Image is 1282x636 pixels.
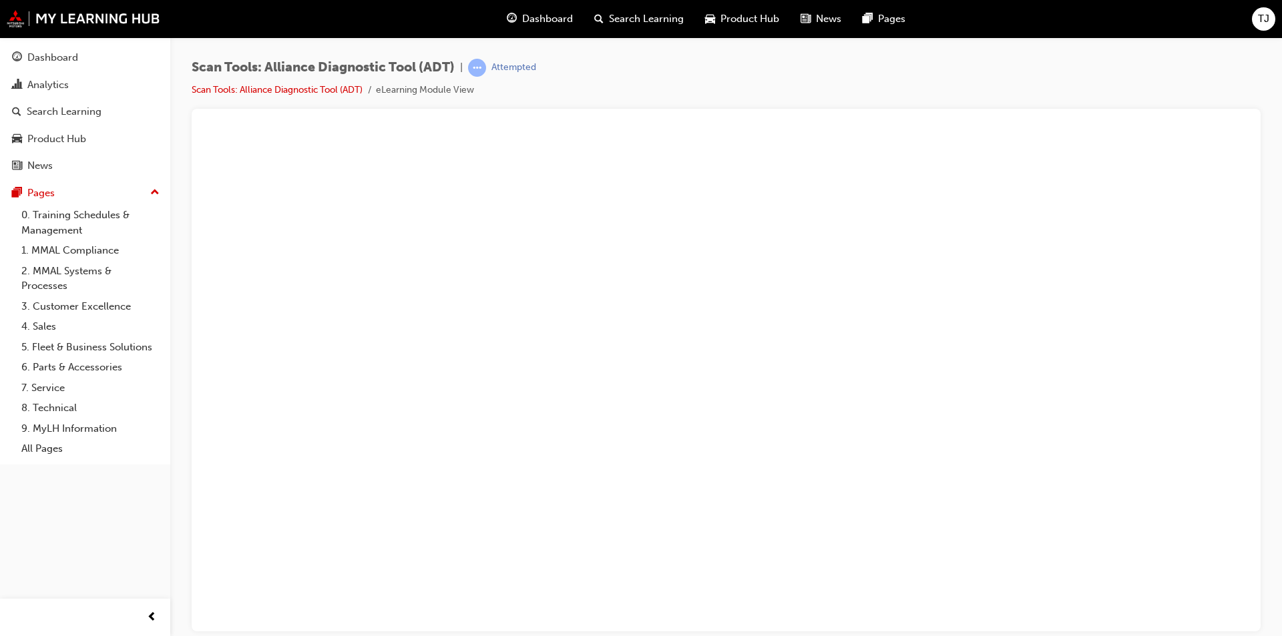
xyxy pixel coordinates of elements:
a: Search Learning [5,99,165,124]
span: news-icon [801,11,811,27]
li: eLearning Module View [376,83,474,98]
a: guage-iconDashboard [496,5,584,33]
span: Pages [878,11,905,27]
a: Dashboard [5,45,165,70]
a: All Pages [16,438,165,459]
span: search-icon [594,11,604,27]
div: Analytics [27,77,69,93]
span: car-icon [705,11,715,27]
img: mmal [7,10,160,27]
span: search-icon [12,106,21,118]
span: Search Learning [609,11,684,27]
span: up-icon [150,184,160,202]
a: car-iconProduct Hub [694,5,790,33]
a: 9. MyLH Information [16,418,165,439]
span: guage-icon [507,11,517,27]
a: news-iconNews [790,5,852,33]
span: News [816,11,841,27]
div: Product Hub [27,131,86,147]
a: 2. MMAL Systems & Processes [16,261,165,296]
a: 0. Training Schedules & Management [16,205,165,240]
button: Pages [5,181,165,206]
span: news-icon [12,160,22,172]
a: pages-iconPages [852,5,916,33]
span: Dashboard [522,11,573,27]
a: 5. Fleet & Business Solutions [16,337,165,358]
span: Product Hub [720,11,779,27]
span: pages-icon [863,11,873,27]
span: | [460,60,463,75]
span: learningRecordVerb_ATTEMPT-icon [468,59,486,77]
a: 8. Technical [16,398,165,418]
div: News [27,158,53,174]
button: DashboardAnalyticsSearch LearningProduct HubNews [5,43,165,181]
a: Product Hub [5,127,165,151]
span: Scan Tools: Alliance Diagnostic Tool (ADT) [192,60,455,75]
a: search-iconSearch Learning [584,5,694,33]
span: car-icon [12,133,22,145]
a: Analytics [5,73,165,97]
span: chart-icon [12,79,22,91]
div: Pages [27,186,55,201]
button: TJ [1252,7,1275,31]
span: pages-icon [12,188,22,200]
span: prev-icon [147,609,157,626]
a: 3. Customer Excellence [16,296,165,317]
a: Scan Tools: Alliance Diagnostic Tool (ADT) [192,84,363,95]
span: guage-icon [12,52,22,64]
a: 6. Parts & Accessories [16,357,165,378]
div: Attempted [491,61,536,74]
div: Search Learning [27,104,101,119]
a: 7. Service [16,378,165,398]
span: TJ [1258,11,1269,27]
a: 4. Sales [16,316,165,337]
a: News [5,153,165,178]
a: 1. MMAL Compliance [16,240,165,261]
div: Dashboard [27,50,78,65]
